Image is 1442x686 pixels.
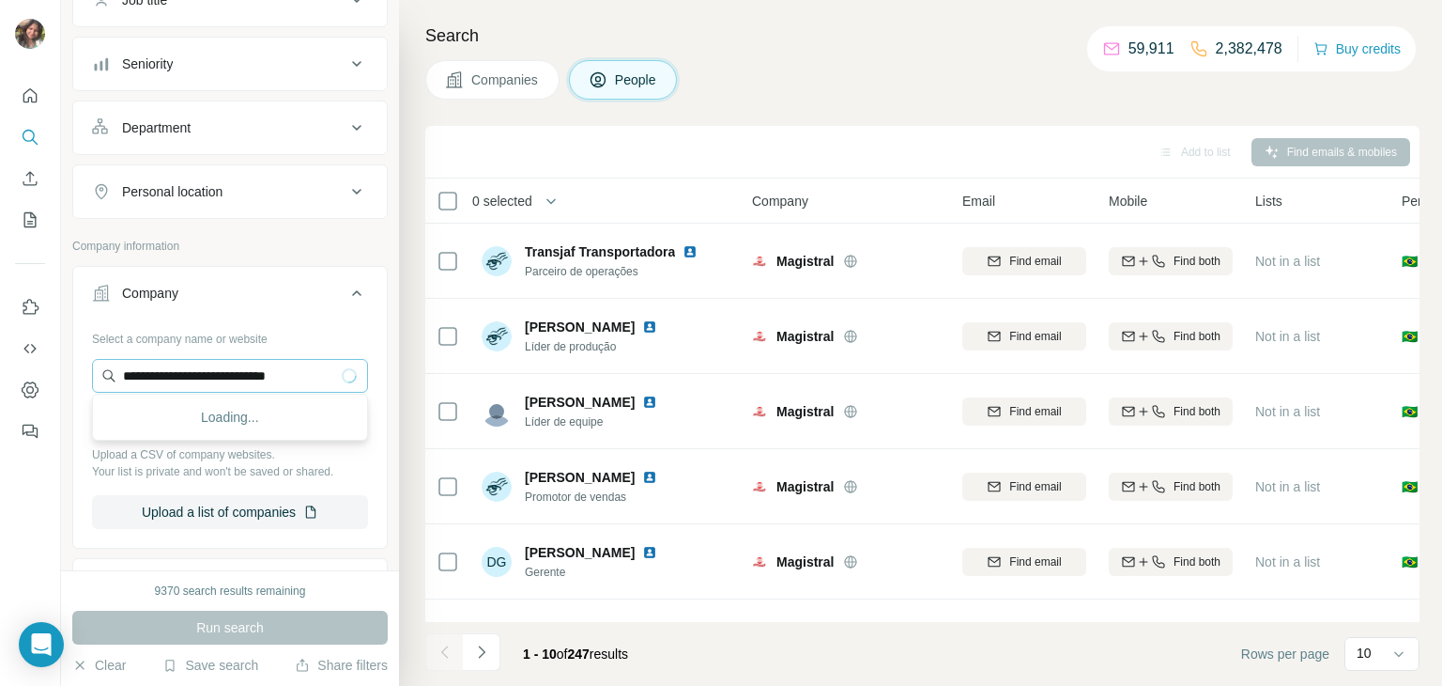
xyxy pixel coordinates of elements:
[1109,473,1233,501] button: Find both
[482,472,512,502] img: Avatar
[482,547,512,577] div: DG
[1402,327,1418,346] span: 🇧🇷
[557,647,568,662] span: of
[962,548,1086,576] button: Find email
[525,318,635,336] span: [PERSON_NAME]
[19,622,64,667] div: Open Intercom Messenger
[525,393,635,412] span: [PERSON_NAME]
[92,495,368,529] button: Upload a list of companies
[1128,38,1174,60] p: 59,911
[122,284,178,303] div: Company
[523,647,628,662] span: results
[525,564,680,581] span: Gerente
[642,620,657,635] img: LinkedIn logo
[962,322,1086,351] button: Find email
[776,477,834,496] span: Magistral
[962,398,1086,426] button: Find email
[92,323,368,348] div: Select a company name or website
[73,169,387,214] button: Personal location
[525,489,680,506] span: Promotor de vendas
[1402,477,1418,496] span: 🇧🇷
[1174,478,1220,495] span: Find both
[752,254,767,269] img: Logo of Magistral
[472,192,532,210] span: 0 selected
[15,162,45,195] button: Enrich CSV
[1009,253,1061,270] span: Find email
[1009,403,1061,420] span: Find email
[73,41,387,86] button: Seniority
[1174,328,1220,345] span: Find both
[776,252,834,271] span: Magistral
[482,321,512,351] img: Avatar
[525,244,675,259] span: Transjaf Transportadora
[73,271,387,323] button: Company
[1255,479,1320,494] span: Not in a list
[776,327,834,346] span: Magistral
[97,398,363,436] div: Loading...
[1402,402,1418,421] span: 🇧🇷
[15,203,45,237] button: My lists
[523,647,557,662] span: 1 - 10
[1174,253,1220,270] span: Find both
[92,463,368,480] p: Your list is private and won't be saved or shared.
[615,70,658,89] span: People
[1009,328,1061,345] span: Find email
[122,55,173,73] div: Seniority
[1109,322,1233,351] button: Find both
[1109,247,1233,275] button: Find both
[1109,548,1233,576] button: Find both
[1402,553,1418,571] span: 🇧🇷
[1174,553,1220,570] span: Find both
[1216,38,1282,60] p: 2,382,478
[525,543,635,562] span: [PERSON_NAME]
[482,397,512,427] img: Avatar
[15,332,45,366] button: Use Surfe API
[122,118,191,137] div: Department
[1255,192,1282,210] span: Lists
[642,395,657,410] img: LinkedIn logo
[73,563,387,608] button: Industry
[1255,554,1320,569] span: Not in a list
[162,656,258,675] button: Save search
[752,192,808,210] span: Company
[642,470,657,485] img: LinkedIn logo
[471,70,540,89] span: Companies
[1009,478,1061,495] span: Find email
[463,633,500,671] button: Navigate to next page
[525,263,720,280] span: Parceiro de operações
[776,402,834,421] span: Magistral
[1255,329,1320,344] span: Not in a list
[1313,36,1401,62] button: Buy credits
[482,622,512,652] img: Avatar
[1402,252,1418,271] span: 🇧🇷
[525,413,680,430] span: Líder de equipe
[568,647,590,662] span: 247
[962,473,1086,501] button: Find email
[752,554,767,569] img: Logo of Magistral
[525,618,635,637] span: [PERSON_NAME]
[642,320,657,335] img: LinkedIn logo
[73,105,387,150] button: Department
[15,79,45,113] button: Quick start
[525,468,635,487] span: [PERSON_NAME]
[1255,254,1320,269] span: Not in a list
[1109,398,1233,426] button: Find both
[295,656,388,675] button: Share filters
[122,182,222,201] div: Personal location
[776,553,834,571] span: Magistral
[962,247,1086,275] button: Find email
[1174,403,1220,420] span: Find both
[1009,553,1061,570] span: Find email
[482,246,512,276] img: Avatar
[752,329,767,344] img: Logo of Magistral
[92,446,368,463] p: Upload a CSV of company websites.
[15,290,45,324] button: Use Surfe on LinkedIn
[683,244,698,259] img: LinkedIn logo
[642,545,657,560] img: LinkedIn logo
[752,404,767,419] img: Logo of Magistral
[72,656,126,675] button: Clear
[1241,645,1329,663] span: Rows per page
[15,120,45,154] button: Search
[425,23,1419,49] h4: Search
[1109,192,1147,210] span: Mobile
